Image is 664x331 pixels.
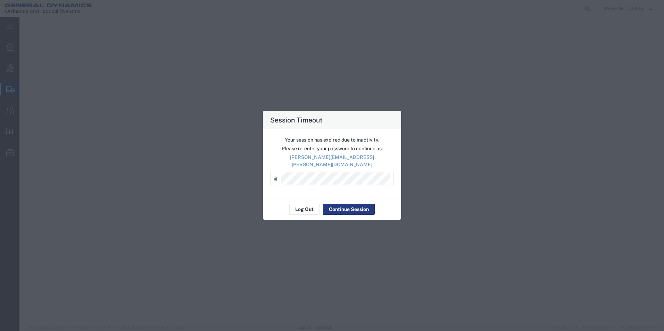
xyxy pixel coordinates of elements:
[323,204,375,215] button: Continue Session
[270,115,323,125] h4: Session Timeout
[270,154,394,168] p: [PERSON_NAME][EMAIL_ADDRESS][PERSON_NAME][DOMAIN_NAME]
[289,204,319,215] button: Log Out
[270,145,394,152] p: Please re-enter your password to continue as:
[270,136,394,144] p: Your session has expired due to inactivity.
